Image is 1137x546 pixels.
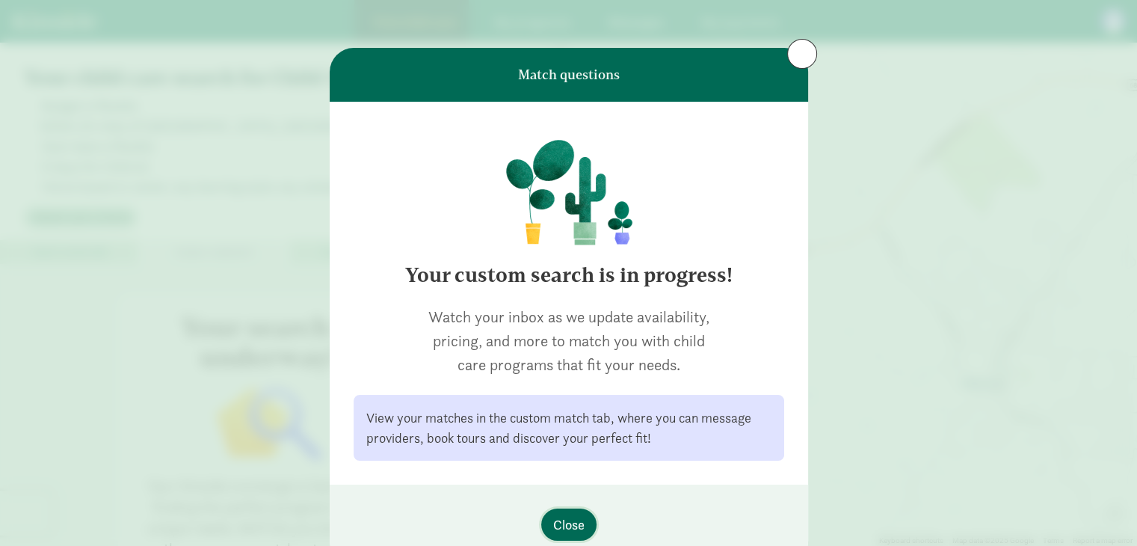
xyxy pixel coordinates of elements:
h6: Match questions [518,67,620,82]
span: Close [553,515,585,535]
button: Close [541,509,597,541]
h4: Your custom search is in progress! [354,263,784,287]
p: Watch your inbox as we update availability, pricing, and more to match you with child care progra... [418,305,719,377]
div: View your matches in the custom match tab, where you can message providers, book tours and discov... [366,408,771,448]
